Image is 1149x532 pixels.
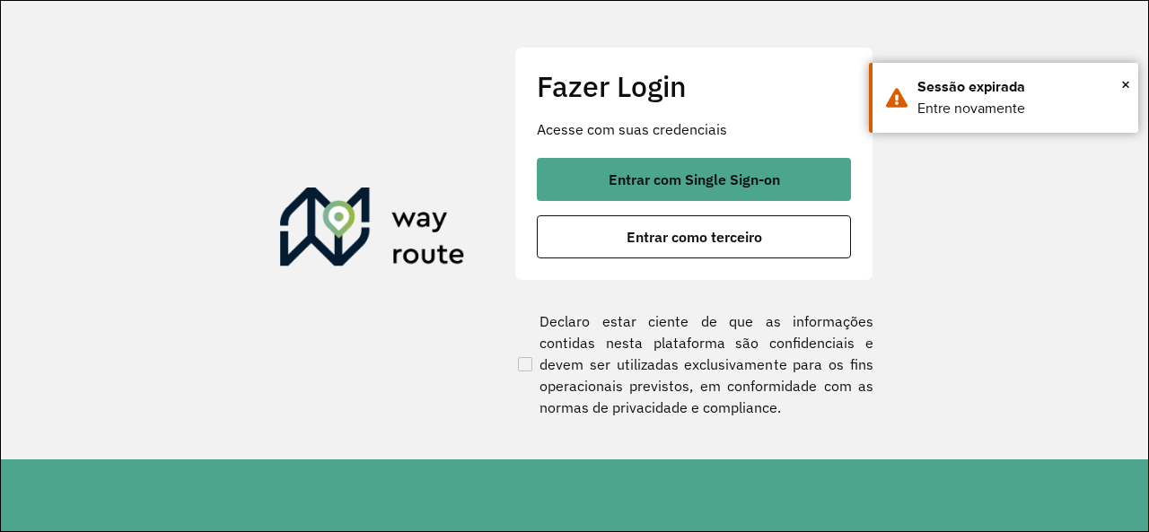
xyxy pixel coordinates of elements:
span: × [1121,71,1130,98]
div: Sessão expirada [917,76,1125,98]
img: Roteirizador AmbevTech [280,188,465,274]
h2: Fazer Login [537,69,851,103]
div: Entre novamente [917,98,1125,119]
label: Declaro estar ciente de que as informações contidas nesta plataforma são confidenciais e devem se... [514,310,873,418]
button: button [537,215,851,258]
button: Close [1121,71,1130,98]
span: Entrar como terceiro [627,230,762,244]
span: Entrar com Single Sign-on [609,172,780,187]
button: button [537,158,851,201]
p: Acesse com suas credenciais [537,118,851,140]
